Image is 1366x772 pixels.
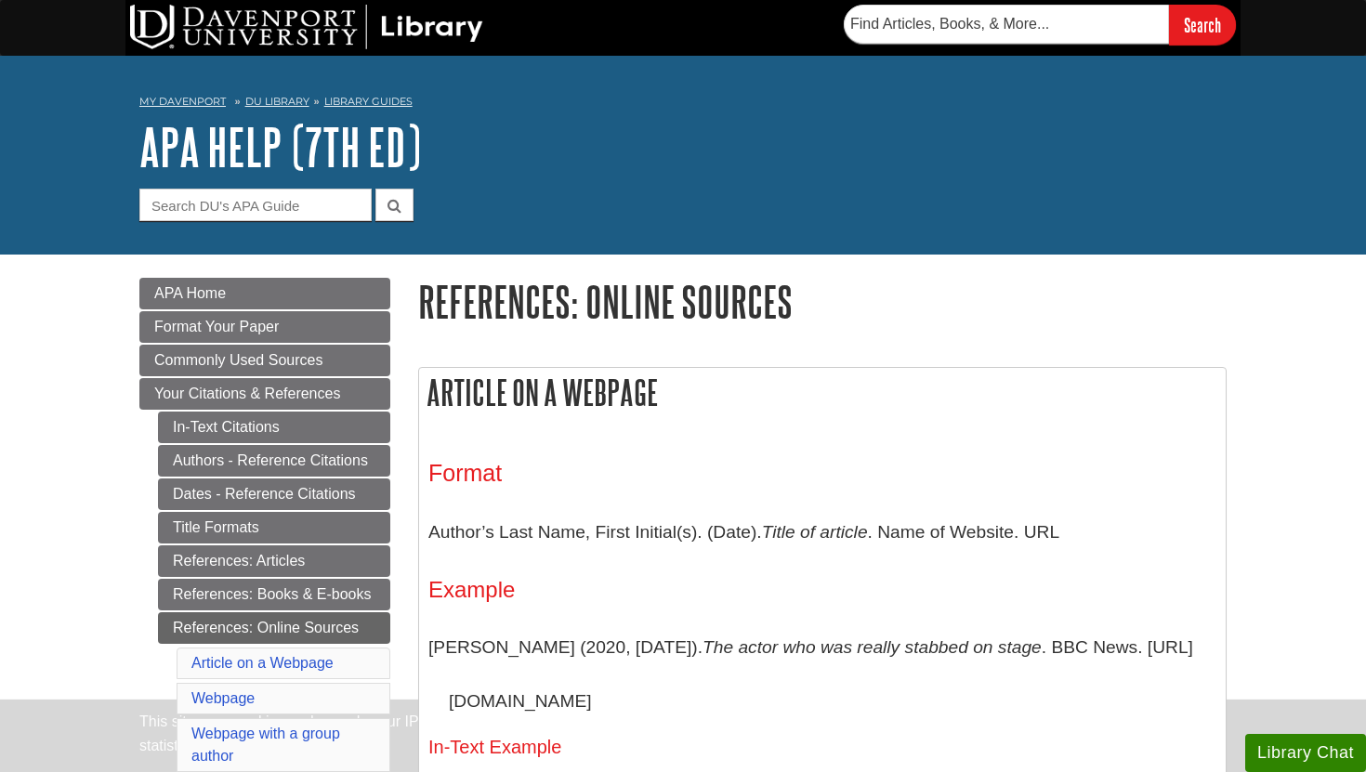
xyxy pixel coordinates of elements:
[428,505,1216,559] p: Author’s Last Name, First Initial(s). (Date). . Name of Website. URL
[139,118,421,176] a: APA Help (7th Ed)
[428,621,1216,727] p: [PERSON_NAME] (2020, [DATE]). . BBC News. [URL][DOMAIN_NAME]
[139,189,372,221] input: Search DU's APA Guide
[139,311,390,343] a: Format Your Paper
[191,690,255,706] a: Webpage
[158,579,390,610] a: References: Books & E-books
[154,319,279,334] span: Format Your Paper
[191,655,334,671] a: Article on a Webpage
[139,89,1227,119] nav: breadcrumb
[130,5,483,49] img: DU Library
[158,445,390,477] a: Authors - Reference Citations
[158,512,390,543] a: Title Formats
[419,368,1226,417] h2: Article on a Webpage
[428,578,1216,602] h4: Example
[245,95,309,108] a: DU Library
[703,637,1042,657] i: The actor who was really stabbed on stage
[154,352,322,368] span: Commonly Used Sources
[428,737,1216,757] h5: In-Text Example
[139,278,390,309] a: APA Home
[158,478,390,510] a: Dates - Reference Citations
[139,345,390,376] a: Commonly Used Sources
[1245,734,1366,772] button: Library Chat
[154,386,340,401] span: Your Citations & References
[844,5,1169,44] input: Find Articles, Books, & More...
[324,95,413,108] a: Library Guides
[1169,5,1236,45] input: Search
[844,5,1236,45] form: Searches DU Library's articles, books, and more
[139,94,226,110] a: My Davenport
[158,545,390,577] a: References: Articles
[158,412,390,443] a: In-Text Citations
[191,726,340,764] a: Webpage with a group author
[428,460,1216,487] h3: Format
[154,285,226,301] span: APA Home
[158,612,390,644] a: References: Online Sources
[139,378,390,410] a: Your Citations & References
[418,278,1227,325] h1: References: Online Sources
[762,522,868,542] i: Title of article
